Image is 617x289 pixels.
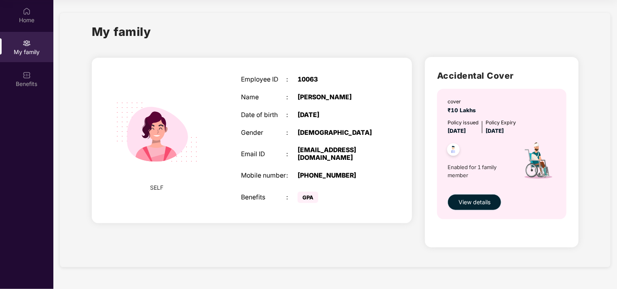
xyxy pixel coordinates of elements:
[298,94,377,101] div: [PERSON_NAME]
[286,111,298,119] div: :
[150,183,163,192] span: SELF
[437,69,566,82] h2: Accidental Cover
[486,128,504,134] span: [DATE]
[23,39,31,47] img: svg+xml;base64,PHN2ZyB3aWR0aD0iMjAiIGhlaWdodD0iMjAiIHZpZXdCb3g9IjAgMCAyMCAyMCIgZmlsbD0ibm9uZSIgeG...
[241,194,286,201] div: Benefits
[286,172,298,180] div: :
[486,119,516,126] div: Policy Expiry
[23,71,31,79] img: svg+xml;base64,PHN2ZyBpZD0iQmVuZWZpdHMiIHhtbG5zPSJodHRwOi8vd3d3LnczLm9yZy8yMDAwL3N2ZyIgd2lkdGg9Ij...
[448,194,501,210] button: View details
[298,172,377,180] div: [PHONE_NUMBER]
[241,172,286,180] div: Mobile number
[298,111,377,119] div: [DATE]
[241,76,286,84] div: Employee ID
[23,7,31,15] img: svg+xml;base64,PHN2ZyBpZD0iSG9tZSIgeG1sbnM9Imh0dHA6Ly93d3cudzMub3JnLzIwMDAvc3ZnIiB3aWR0aD0iMjAiIG...
[512,135,563,190] img: icon
[286,194,298,201] div: :
[241,129,286,137] div: Gender
[286,76,298,84] div: :
[448,128,466,134] span: [DATE]
[92,23,151,41] h1: My family
[448,163,512,180] span: Enabled for 1 family member
[286,151,298,158] div: :
[298,76,377,84] div: 10063
[241,111,286,119] div: Date of birth
[241,94,286,101] div: Name
[241,151,286,158] div: Email ID
[298,129,377,137] div: [DEMOGRAPHIC_DATA]
[106,81,208,183] img: svg+xml;base64,PHN2ZyB4bWxucz0iaHR0cDovL3d3dy53My5vcmcvMjAwMC9zdmciIHdpZHRoPSIyMjQiIGhlaWdodD0iMT...
[286,94,298,101] div: :
[448,107,479,113] span: ₹10 Lakhs
[298,192,318,203] span: GPA
[286,129,298,137] div: :
[444,141,463,161] img: svg+xml;base64,PHN2ZyB4bWxucz0iaHR0cDovL3d3dy53My5vcmcvMjAwMC9zdmciIHdpZHRoPSI0OC45NDMiIGhlaWdodD...
[459,198,490,207] span: View details
[298,147,377,162] div: [EMAIL_ADDRESS][DOMAIN_NAME]
[448,119,479,126] div: Policy issued
[448,98,479,105] div: cover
